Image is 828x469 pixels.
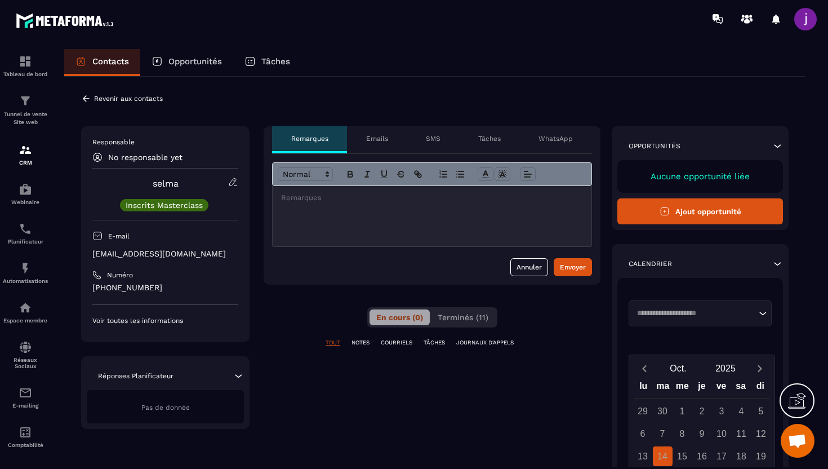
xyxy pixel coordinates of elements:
[751,424,771,444] div: 12
[3,253,48,293] a: automationsautomationsAutomatisations
[633,424,653,444] div: 6
[3,417,48,457] a: accountantaccountantComptabilité
[98,371,173,380] p: Réponses Planificateur
[633,446,653,466] div: 13
[732,401,751,421] div: 4
[19,340,32,354] img: social-network
[3,110,48,126] p: Tunnel de vente Site web
[751,446,771,466] div: 19
[126,201,203,209] p: Inscrits Masterclass
[711,378,731,398] div: ve
[108,232,130,241] p: E-mail
[92,56,129,67] p: Contacts
[510,258,548,276] button: Annuler
[92,138,238,147] p: Responsable
[781,424,814,458] div: Ouvrir le chat
[3,317,48,324] p: Espace membre
[431,309,495,325] button: Terminés (11)
[673,424,692,444] div: 8
[233,49,301,76] a: Tâches
[19,94,32,108] img: formation
[3,357,48,369] p: Réseaux Sociaux
[3,160,48,166] p: CRM
[3,278,48,284] p: Automatisations
[19,143,32,157] img: formation
[692,401,712,421] div: 2
[19,262,32,275] img: automations
[168,56,222,67] p: Opportunités
[732,446,751,466] div: 18
[629,300,772,326] div: Search for option
[351,339,370,347] p: NOTES
[634,361,655,376] button: Previous month
[629,141,680,151] p: Opportunités
[732,424,751,444] div: 11
[141,404,190,412] span: Pas de donnée
[749,361,770,376] button: Next month
[653,378,673,398] div: ma
[617,198,783,224] button: Ajout opportunité
[3,332,48,378] a: social-networksocial-networkRéseaux Sociaux
[16,10,117,31] img: logo
[376,313,423,322] span: En cours (0)
[712,424,732,444] div: 10
[153,178,179,189] a: selma
[751,401,771,421] div: 5
[64,49,140,76] a: Contacts
[92,282,238,293] p: [PHONE_NUMBER]
[692,424,712,444] div: 9
[424,339,445,347] p: TÂCHES
[3,293,48,332] a: automationsautomationsEspace membre
[673,446,692,466] div: 15
[673,401,692,421] div: 1
[560,262,586,273] div: Envoyer
[478,134,501,143] p: Tâches
[673,378,692,398] div: me
[692,378,712,398] div: je
[3,135,48,174] a: formationformationCRM
[653,446,673,466] div: 14
[629,259,672,268] p: Calendrier
[731,378,751,398] div: sa
[438,313,488,322] span: Terminés (11)
[94,95,163,103] p: Revenir aux contacts
[3,214,48,253] a: schedulerschedulerPlanificateur
[19,55,32,68] img: formation
[92,316,238,325] p: Voir toutes les informations
[381,339,412,347] p: COURRIELS
[653,424,673,444] div: 7
[538,134,573,143] p: WhatsApp
[19,386,32,400] img: email
[140,49,233,76] a: Opportunités
[261,56,290,67] p: Tâches
[19,301,32,315] img: automations
[712,446,732,466] div: 17
[291,134,328,143] p: Remarques
[712,401,732,421] div: 3
[92,249,238,259] p: [EMAIL_ADDRESS][DOMAIN_NAME]
[653,401,673,421] div: 30
[366,134,388,143] p: Emails
[3,86,48,135] a: formationformationTunnel de vente Site web
[3,378,48,417] a: emailemailE-mailing
[19,426,32,439] img: accountant
[750,378,770,398] div: di
[326,339,340,347] p: TOUT
[554,258,592,276] button: Envoyer
[3,199,48,205] p: Webinaire
[3,238,48,245] p: Planificateur
[370,309,430,325] button: En cours (0)
[3,46,48,86] a: formationformationTableau de bord
[108,153,182,162] p: No responsable yet
[692,446,712,466] div: 16
[3,174,48,214] a: automationsautomationsWebinaire
[633,401,653,421] div: 29
[19,183,32,196] img: automations
[3,402,48,409] p: E-mailing
[19,222,32,236] img: scheduler
[702,359,749,378] button: Open years overlay
[456,339,514,347] p: JOURNAUX D'APPELS
[426,134,440,143] p: SMS
[655,359,702,378] button: Open months overlay
[3,71,48,77] p: Tableau de bord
